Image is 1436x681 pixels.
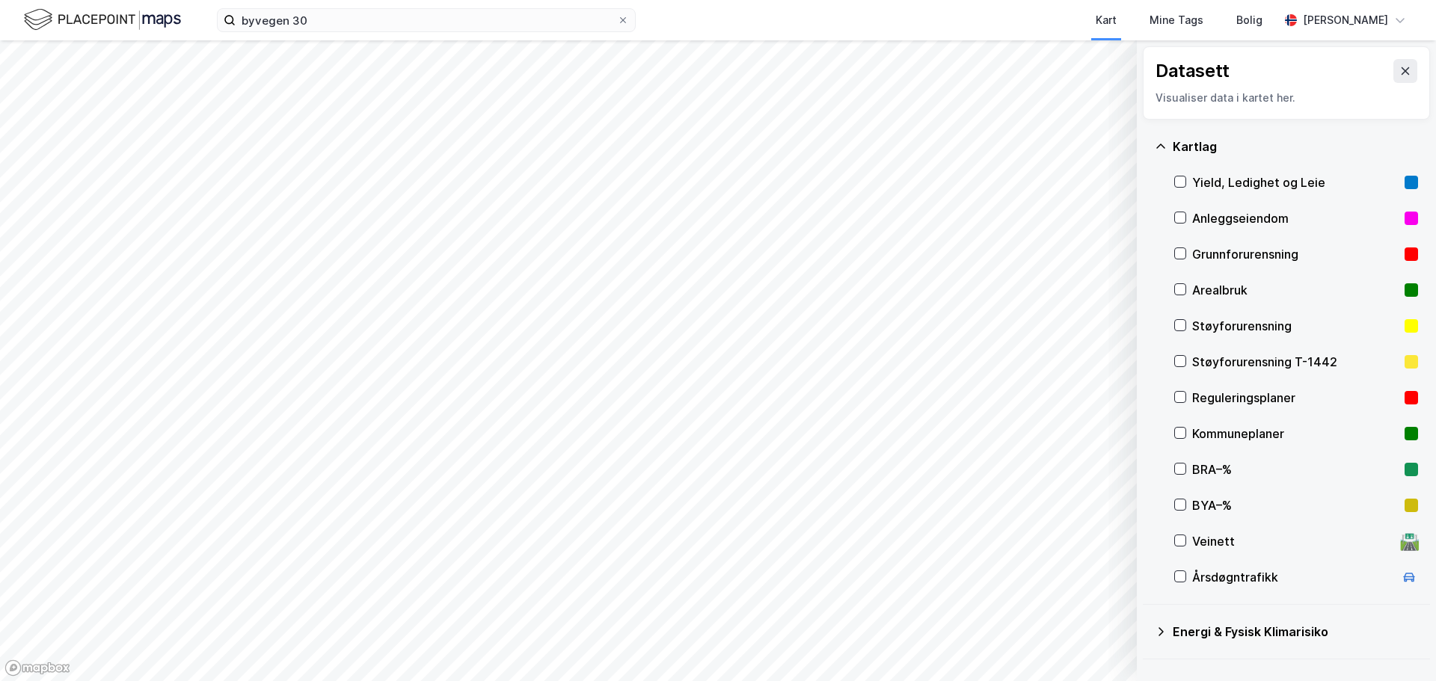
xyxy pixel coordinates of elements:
input: Søk på adresse, matrikkel, gårdeiere, leietakere eller personer [236,9,617,31]
div: Mine Tags [1150,11,1203,29]
div: Støyforurensning [1192,317,1399,335]
div: Kontrollprogram for chat [1361,609,1436,681]
div: BRA–% [1192,460,1399,478]
div: 🛣️ [1399,531,1420,551]
div: BYA–% [1192,496,1399,514]
div: Årsdøgntrafikk [1192,568,1394,586]
div: [PERSON_NAME] [1303,11,1388,29]
div: Kartlag [1173,138,1418,155]
div: Visualiser data i kartet her. [1156,89,1417,107]
div: Anleggseiendom [1192,209,1399,227]
div: Reguleringsplaner [1192,389,1399,407]
div: Kommuneplaner [1192,425,1399,443]
div: Datasett [1156,59,1230,83]
div: Veinett [1192,532,1394,550]
img: logo.f888ab2527a4732fd821a326f86c7f29.svg [24,7,181,33]
div: Arealbruk [1192,281,1399,299]
div: Yield, Ledighet og Leie [1192,173,1399,191]
a: Mapbox homepage [4,659,70,677]
div: Grunnforurensning [1192,245,1399,263]
div: Bolig [1236,11,1262,29]
iframe: Chat Widget [1361,609,1436,681]
div: Energi & Fysisk Klimarisiko [1173,623,1418,641]
div: Kart [1096,11,1117,29]
div: Støyforurensning T-1442 [1192,353,1399,371]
